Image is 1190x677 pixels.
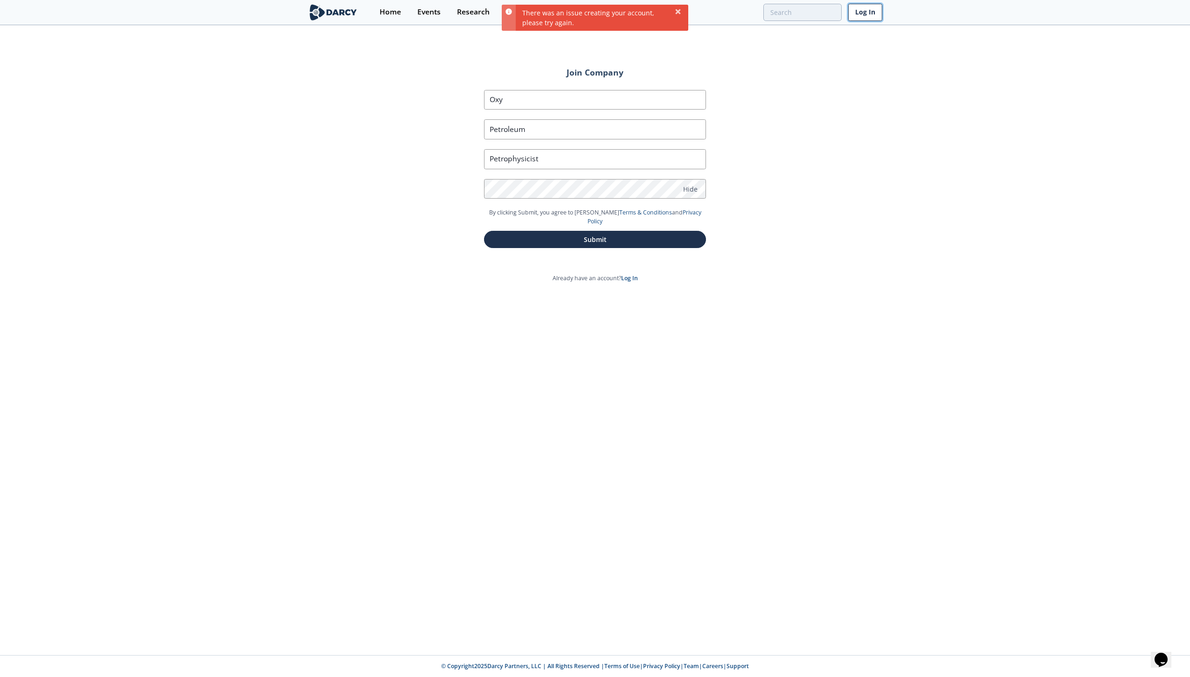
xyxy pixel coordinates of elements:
a: Team [684,662,699,670]
input: Last Name [484,119,706,139]
h2: Join Company [471,69,719,77]
div: Home [380,8,401,16]
div: Dismiss this notification [674,8,682,15]
p: Already have an account? [458,274,732,283]
img: logo-wide.svg [308,4,359,21]
input: Job Title [484,149,706,169]
a: Careers [702,662,723,670]
a: Support [726,662,749,670]
a: Terms of Use [604,662,640,670]
a: Privacy Policy [643,662,680,670]
a: Log In [621,274,638,282]
a: Privacy Policy [588,208,701,225]
p: By clicking Submit, you agree to [PERSON_NAME] and [484,208,706,226]
button: Submit [484,231,706,248]
input: Advanced Search [763,4,842,21]
div: Events [417,8,441,16]
a: Terms & Conditions [619,208,672,216]
p: © Copyright 2025 Darcy Partners, LLC | All Rights Reserved | | | | | [250,662,940,670]
a: Log In [848,4,882,21]
iframe: chat widget [1151,640,1181,668]
span: Hide [683,184,698,193]
div: Research [457,8,490,16]
div: There was an issue creating your account, please try again. [516,5,688,31]
input: First Name [484,90,706,110]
